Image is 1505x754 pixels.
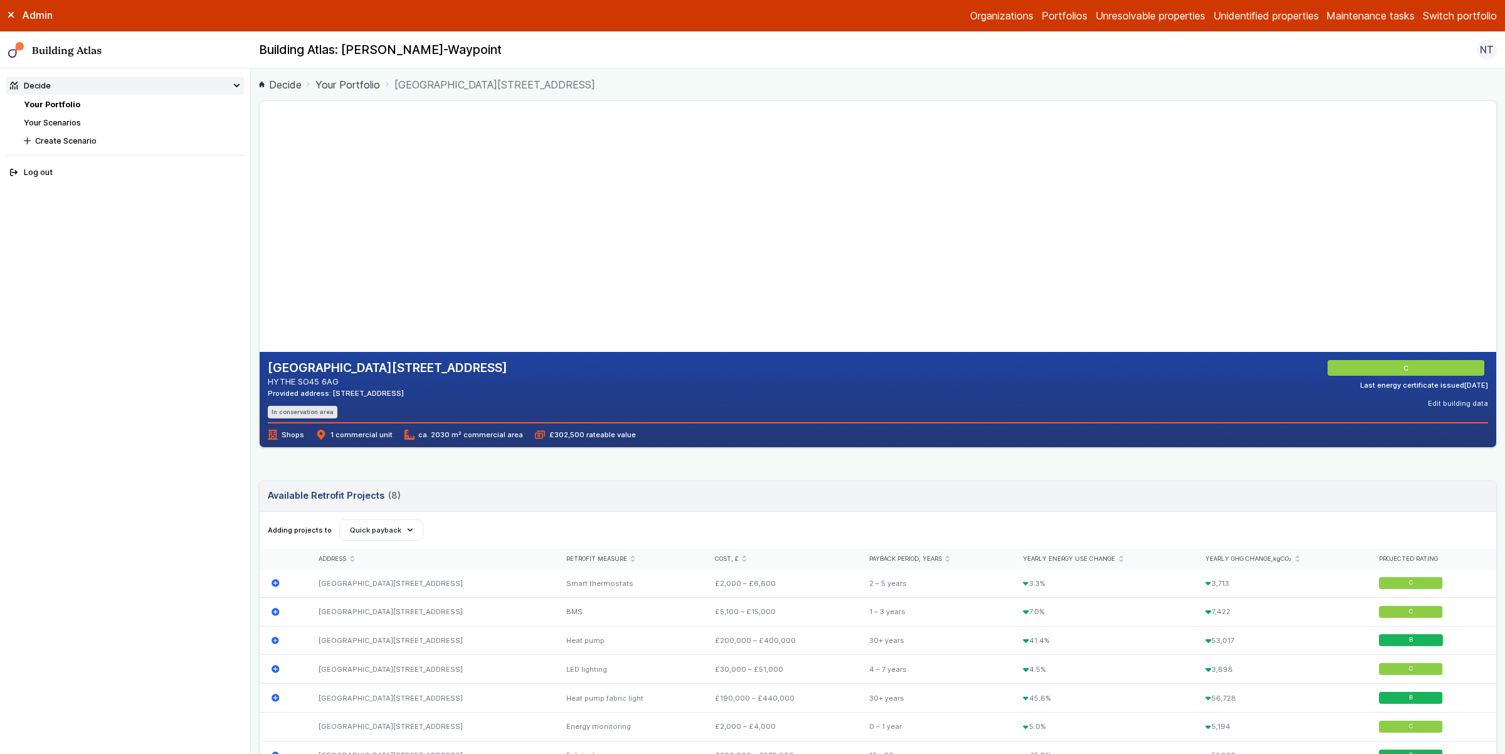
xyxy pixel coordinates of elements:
[268,406,338,418] li: In conservation area
[10,80,51,92] div: Decide
[857,713,1011,741] div: 0 – 1 year
[702,684,857,713] div: £190,000 – £440,000
[8,42,24,58] img: main-0bbd2752.svg
[1193,597,1366,626] div: 7,422
[1193,684,1366,713] div: 56,728
[394,77,595,92] span: [GEOGRAPHIC_DATA][STREET_ADDRESS]
[702,597,857,626] div: £5,100 – £15,000
[1480,42,1494,57] span: NT
[1408,579,1413,587] span: C
[1193,569,1366,597] div: 3,713
[702,569,857,597] div: £2,000 – £6,600
[857,597,1011,626] div: 1 – 3 years
[1360,380,1488,390] div: Last energy certificate issued
[1408,665,1413,673] span: C
[268,489,401,502] h3: Available Retrofit Projects
[702,655,857,684] div: £30,000 – £51,000
[6,164,245,182] button: Log out
[1193,655,1366,684] div: 3,898
[307,684,554,713] div: [GEOGRAPHIC_DATA][STREET_ADDRESS]
[554,684,702,713] div: Heat pump fabric light
[1042,8,1087,23] a: Portfolios
[1011,713,1193,741] div: 5.0%
[339,519,423,541] button: Quick payback
[307,713,554,741] div: [GEOGRAPHIC_DATA][STREET_ADDRESS]
[1379,555,1485,563] div: Projected rating
[268,430,304,440] span: Shops
[388,489,401,502] span: (8)
[566,555,627,563] span: Retrofit measure
[1405,363,1410,373] span: C
[307,569,554,597] div: [GEOGRAPHIC_DATA][STREET_ADDRESS]
[554,655,702,684] div: LED lighting
[554,626,702,655] div: Heat pump
[715,555,739,563] span: Cost, £
[702,713,857,741] div: £2,000 – £4,000
[1423,8,1497,23] button: Switch portfolio
[1011,569,1193,597] div: 3.3%
[1409,694,1413,702] span: B
[857,655,1011,684] div: 4 – 7 years
[857,626,1011,655] div: 30+ years
[1205,555,1291,563] span: Yearly GHG change,
[1408,723,1413,731] span: C
[268,388,507,398] div: Provided address: [STREET_ADDRESS]
[1326,8,1415,23] a: Maintenance tasks
[1011,655,1193,684] div: 4.5%
[857,569,1011,597] div: 2 – 5 years
[1193,713,1366,741] div: 5,194
[1011,626,1193,655] div: 41.4%
[1273,555,1291,562] span: kgCO₂
[554,569,702,597] div: Smart thermostats
[259,77,302,92] a: Decide
[535,430,635,440] span: £302,500 rateable value
[1213,8,1319,23] a: Unidentified properties
[316,430,392,440] span: 1 commercial unit
[268,525,332,535] span: Adding projects to
[307,655,554,684] div: [GEOGRAPHIC_DATA][STREET_ADDRESS]
[1096,8,1205,23] a: Unresolvable properties
[1011,597,1193,626] div: 7.0%
[1409,637,1413,645] span: B
[6,77,245,95] summary: Decide
[1193,626,1366,655] div: 53,017
[268,376,507,388] address: HYTHE SO45 6AG
[307,626,554,655] div: [GEOGRAPHIC_DATA][STREET_ADDRESS]
[268,360,507,376] h2: [GEOGRAPHIC_DATA][STREET_ADDRESS]
[1023,555,1115,563] span: Yearly energy use change
[1464,381,1488,390] time: [DATE]
[702,626,857,655] div: £200,000 – £400,000
[857,684,1011,713] div: 30+ years
[307,597,554,626] div: [GEOGRAPHIC_DATA][STREET_ADDRESS]
[869,555,942,563] span: Payback period, years
[24,100,80,109] a: Your Portfolio
[970,8,1033,23] a: Organizations
[404,430,523,440] span: ca. 2030 m² commercial area
[1011,684,1193,713] div: 45.6%
[315,77,380,92] a: Your Portfolio
[319,555,346,563] span: Address
[1428,398,1488,408] button: Edit building data
[20,132,244,150] button: Create Scenario
[24,118,81,127] a: Your Scenarios
[554,597,702,626] div: BMS
[554,713,702,741] div: Energy monitoring
[1408,608,1413,616] span: C
[1477,40,1497,60] button: NT
[259,42,502,58] h2: Building Atlas: [PERSON_NAME]-Waypoint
